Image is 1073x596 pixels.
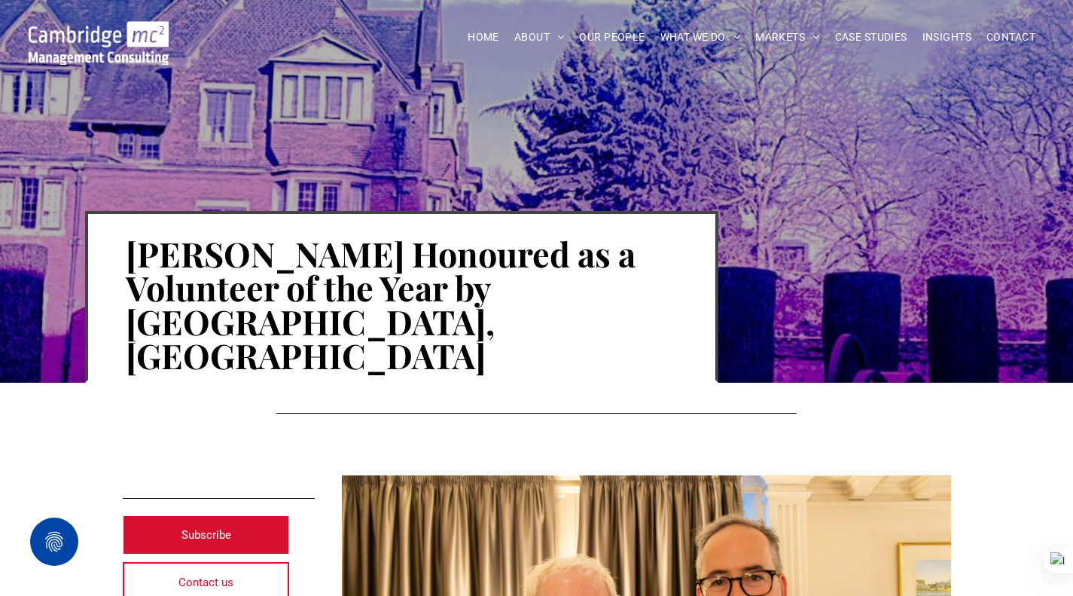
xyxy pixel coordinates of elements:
a: ABOUT [507,26,572,49]
a: Subscribe [123,515,290,555]
a: INSIGHTS [915,26,979,49]
a: OUR PEOPLE [572,26,652,49]
h1: [PERSON_NAME] Honoured as a Volunteer of the Year by [GEOGRAPHIC_DATA], [GEOGRAPHIC_DATA] [126,235,678,374]
a: WHAT WE DO [653,26,748,49]
a: CONTACT [979,26,1043,49]
a: MARKETS [748,26,827,49]
a: HOME [460,26,507,49]
span: Subscribe [181,516,231,554]
a: CASE STUDIES [828,26,915,49]
img: Go to Homepage [29,21,169,65]
a: Your Business Transformed | Cambridge Management Consulting [29,23,169,39]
